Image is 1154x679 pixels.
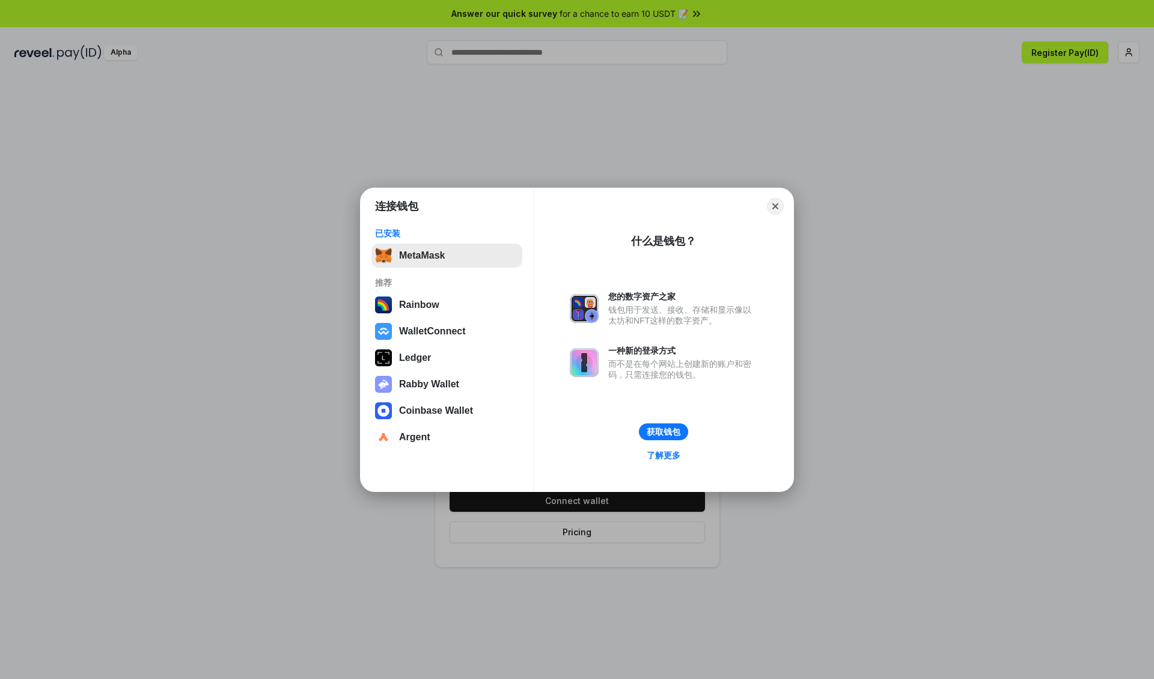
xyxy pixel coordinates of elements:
[399,432,430,443] div: Argent
[608,358,757,380] div: 而不是在每个网站上创建新的账户和密码，只需连接您的钱包。
[399,300,439,310] div: Rainbow
[399,352,431,363] div: Ledger
[371,244,522,268] button: MetaMask
[647,426,680,437] div: 获取钱包
[375,296,392,313] img: svg+xml,%3Csvg%20width%3D%22120%22%20height%3D%22120%22%20viewBox%3D%220%200%20120%20120%22%20fil...
[639,423,688,440] button: 获取钱包
[371,372,522,396] button: Rabby Wallet
[375,323,392,340] img: svg+xml,%3Csvg%20width%3D%2228%22%20height%3D%2228%22%20viewBox%3D%220%200%2028%2028%22%20fill%3D...
[375,247,392,264] img: svg+xml,%3Csvg%20fill%3D%22none%22%20height%3D%2233%22%20viewBox%3D%220%200%2035%2033%22%20width%...
[375,228,519,239] div: 已安装
[375,376,392,393] img: svg+xml,%3Csvg%20xmlns%3D%22http%3A%2F%2Fwww.w3.org%2F2000%2Fsvg%22%20fill%3D%22none%22%20viewBox...
[570,348,599,377] img: svg+xml,%3Csvg%20xmlns%3D%22http%3A%2F%2Fwww.w3.org%2F2000%2Fsvg%22%20fill%3D%22none%22%20viewBox...
[371,293,522,317] button: Rainbow
[640,447,688,463] a: 了解更多
[375,349,392,366] img: svg+xml,%3Csvg%20xmlns%3D%22http%3A%2F%2Fwww.w3.org%2F2000%2Fsvg%22%20width%3D%2228%22%20height%3...
[375,402,392,419] img: svg+xml,%3Csvg%20width%3D%2228%22%20height%3D%2228%22%20viewBox%3D%220%200%2028%2028%22%20fill%3D...
[371,425,522,449] button: Argent
[767,198,784,215] button: Close
[647,450,680,461] div: 了解更多
[608,291,757,302] div: 您的数字资产之家
[608,304,757,326] div: 钱包用于发送、接收、存储和显示像以太坊和NFT这样的数字资产。
[375,277,519,288] div: 推荐
[375,429,392,446] img: svg+xml,%3Csvg%20width%3D%2228%22%20height%3D%2228%22%20viewBox%3D%220%200%2028%2028%22%20fill%3D...
[399,326,466,337] div: WalletConnect
[371,319,522,343] button: WalletConnect
[608,345,757,356] div: 一种新的登录方式
[399,250,445,261] div: MetaMask
[371,346,522,370] button: Ledger
[570,294,599,323] img: svg+xml,%3Csvg%20xmlns%3D%22http%3A%2F%2Fwww.w3.org%2F2000%2Fsvg%22%20fill%3D%22none%22%20viewBox...
[399,405,473,416] div: Coinbase Wallet
[371,399,522,423] button: Coinbase Wallet
[375,199,418,214] h1: 连接钱包
[399,379,459,390] div: Rabby Wallet
[631,234,696,248] div: 什么是钱包？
